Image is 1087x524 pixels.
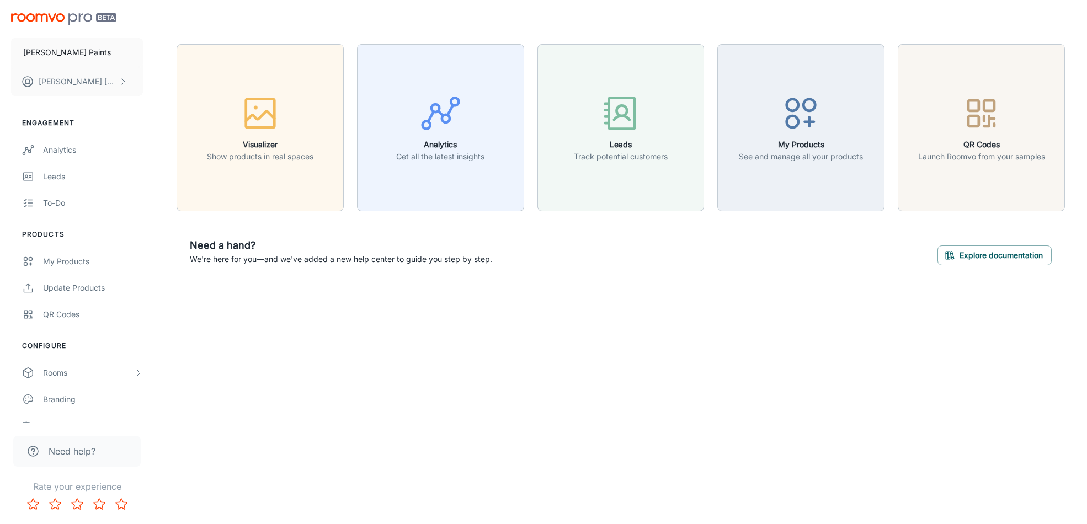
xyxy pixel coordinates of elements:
[739,151,863,163] p: See and manage all your products
[43,282,143,294] div: Update Products
[43,255,143,268] div: My Products
[918,138,1045,151] h6: QR Codes
[43,144,143,156] div: Analytics
[39,76,116,88] p: [PERSON_NAME] [PERSON_NAME]
[11,13,116,25] img: Roomvo PRO Beta
[537,44,705,211] button: LeadsTrack potential customers
[23,46,111,58] p: [PERSON_NAME] Paints
[11,38,143,67] button: [PERSON_NAME] Paints
[396,151,484,163] p: Get all the latest insights
[717,44,884,211] button: My ProductsSee and manage all your products
[574,151,668,163] p: Track potential customers
[717,121,884,132] a: My ProductsSee and manage all your products
[937,249,1052,260] a: Explore documentation
[937,245,1052,265] button: Explore documentation
[11,67,143,96] button: [PERSON_NAME] [PERSON_NAME]
[43,197,143,209] div: To-do
[396,138,484,151] h6: Analytics
[357,44,524,211] button: AnalyticsGet all the latest insights
[190,253,492,265] p: We're here for you—and we've added a new help center to guide you step by step.
[537,121,705,132] a: LeadsTrack potential customers
[207,151,313,163] p: Show products in real spaces
[739,138,863,151] h6: My Products
[898,44,1065,211] button: QR CodesLaunch Roomvo from your samples
[357,121,524,132] a: AnalyticsGet all the latest insights
[898,121,1065,132] a: QR CodesLaunch Roomvo from your samples
[177,44,344,211] button: VisualizerShow products in real spaces
[43,308,143,320] div: QR Codes
[918,151,1045,163] p: Launch Roomvo from your samples
[207,138,313,151] h6: Visualizer
[190,238,492,253] h6: Need a hand?
[43,170,143,183] div: Leads
[574,138,668,151] h6: Leads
